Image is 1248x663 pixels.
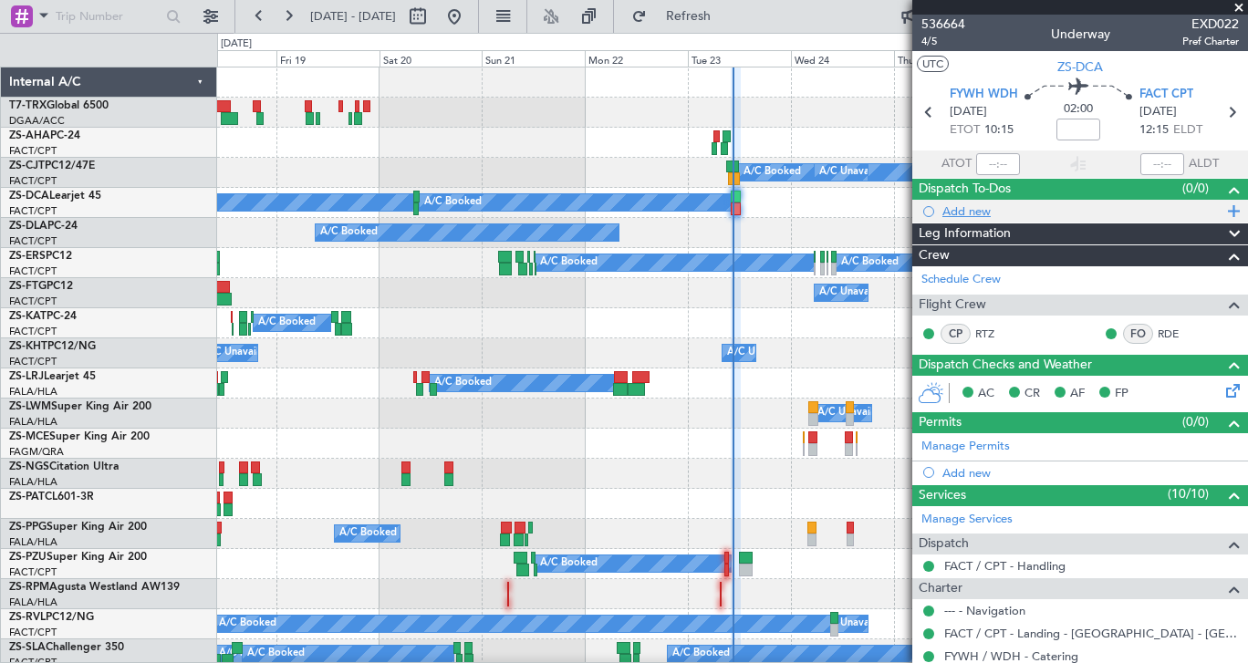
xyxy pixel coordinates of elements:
[950,121,980,140] span: ETOT
[1182,34,1239,49] span: Pref Charter
[9,522,47,533] span: ZS-PPG
[688,50,791,67] div: Tue 23
[9,612,94,623] a: ZS-RVLPC12/NG
[744,159,801,186] div: A/C Booked
[1182,179,1209,198] span: (0/0)
[9,161,45,171] span: ZS-CJT
[9,445,64,459] a: FAGM/QRA
[9,492,45,502] span: ZS-PAT
[380,50,483,67] div: Sat 20
[9,174,57,188] a: FACT/CPT
[9,191,101,202] a: ZS-DCALearjet 45
[9,552,47,563] span: ZS-PZU
[9,341,47,352] span: ZS-KHT
[424,189,482,216] div: A/C Booked
[919,179,1011,200] span: Dispatch To-Dos
[482,50,585,67] div: Sun 21
[944,558,1066,574] a: FACT / CPT - Handling
[9,221,47,232] span: ZS-DLA
[1123,324,1153,344] div: FO
[819,610,895,637] div: A/C Unavailable
[9,461,49,472] span: ZS-NGS
[9,642,46,653] span: ZS-SLA
[9,325,57,338] a: FACT/CPT
[9,234,57,248] a: FACT/CPT
[9,431,49,442] span: ZS-MCE
[944,603,1025,618] a: --- - Navigation
[941,324,971,344] div: CP
[9,341,96,352] a: ZS-KHTPC12/NG
[9,582,49,593] span: ZS-RPM
[1182,412,1209,431] span: (0/0)
[1173,121,1202,140] span: ELDT
[9,161,95,171] a: ZS-CJTPC12/47E
[9,355,57,368] a: FACT/CPT
[339,520,397,547] div: A/C Booked
[921,34,965,49] span: 4/5
[9,596,57,609] a: FALA/HLA
[917,56,949,72] button: UTC
[9,204,57,218] a: FACT/CPT
[9,311,47,322] span: ZS-KAT
[1139,86,1193,104] span: FACT CPT
[9,401,151,412] a: ZS-LWMSuper King Air 200
[540,249,598,276] div: A/C Booked
[9,475,57,489] a: FALA/HLA
[9,461,119,472] a: ZS-NGSCitation Ultra
[9,281,47,292] span: ZS-FTG
[9,371,44,382] span: ZS-LRJ
[1070,385,1085,403] span: AF
[841,249,899,276] div: A/C Booked
[1182,15,1239,34] span: EXD022
[894,50,997,67] div: Thu 25
[942,203,1222,219] div: Add new
[9,626,57,639] a: FACT/CPT
[9,401,51,412] span: ZS-LWM
[203,339,279,367] div: A/C Unavailable
[944,626,1239,641] a: FACT / CPT - Landing - [GEOGRAPHIC_DATA] - [GEOGRAPHIC_DATA] International FACT / CPT
[1064,100,1093,119] span: 02:00
[1139,103,1177,121] span: [DATE]
[9,130,80,141] a: ZS-AHAPC-24
[9,415,57,429] a: FALA/HLA
[9,492,94,502] a: ZS-PATCL601-3R
[919,245,950,266] span: Crew
[9,221,78,232] a: ZS-DLAPC-24
[276,50,380,67] div: Fri 19
[919,223,1011,244] span: Leg Information
[585,50,688,67] div: Mon 22
[9,281,73,292] a: ZS-FTGPC12
[791,50,894,67] div: Wed 24
[921,438,1010,456] a: Manage Permits
[919,412,962,433] span: Permits
[9,144,57,158] a: FACT/CPT
[9,191,49,202] span: ZS-DCA
[56,3,161,30] input: Trip Number
[919,578,962,599] span: Charter
[9,582,180,593] a: ZS-RPMAgusta Westland AW139
[9,114,65,128] a: DGAA/ACC
[1024,385,1040,403] span: CR
[9,535,57,549] a: FALA/HLA
[9,130,50,141] span: ZS-AHA
[173,50,276,67] div: Thu 18
[1051,25,1110,44] div: Underway
[1158,326,1199,342] a: RDE
[9,251,46,262] span: ZS-ERS
[921,15,965,34] span: 536664
[942,465,1239,481] div: Add new
[919,534,969,554] span: Dispatch
[984,121,1014,140] span: 10:15
[9,431,150,442] a: ZS-MCESuper King Air 200
[9,552,147,563] a: ZS-PZUSuper King Air 200
[258,309,316,337] div: A/C Booked
[950,103,987,121] span: [DATE]
[650,10,727,23] span: Refresh
[1115,385,1128,403] span: FP
[1168,484,1209,503] span: (10/10)
[9,311,77,322] a: ZS-KATPC-24
[9,100,47,111] span: T7-TRX
[9,100,109,111] a: T7-TRXGlobal 6500
[1139,121,1169,140] span: 12:15
[9,251,72,262] a: ZS-ERSPC12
